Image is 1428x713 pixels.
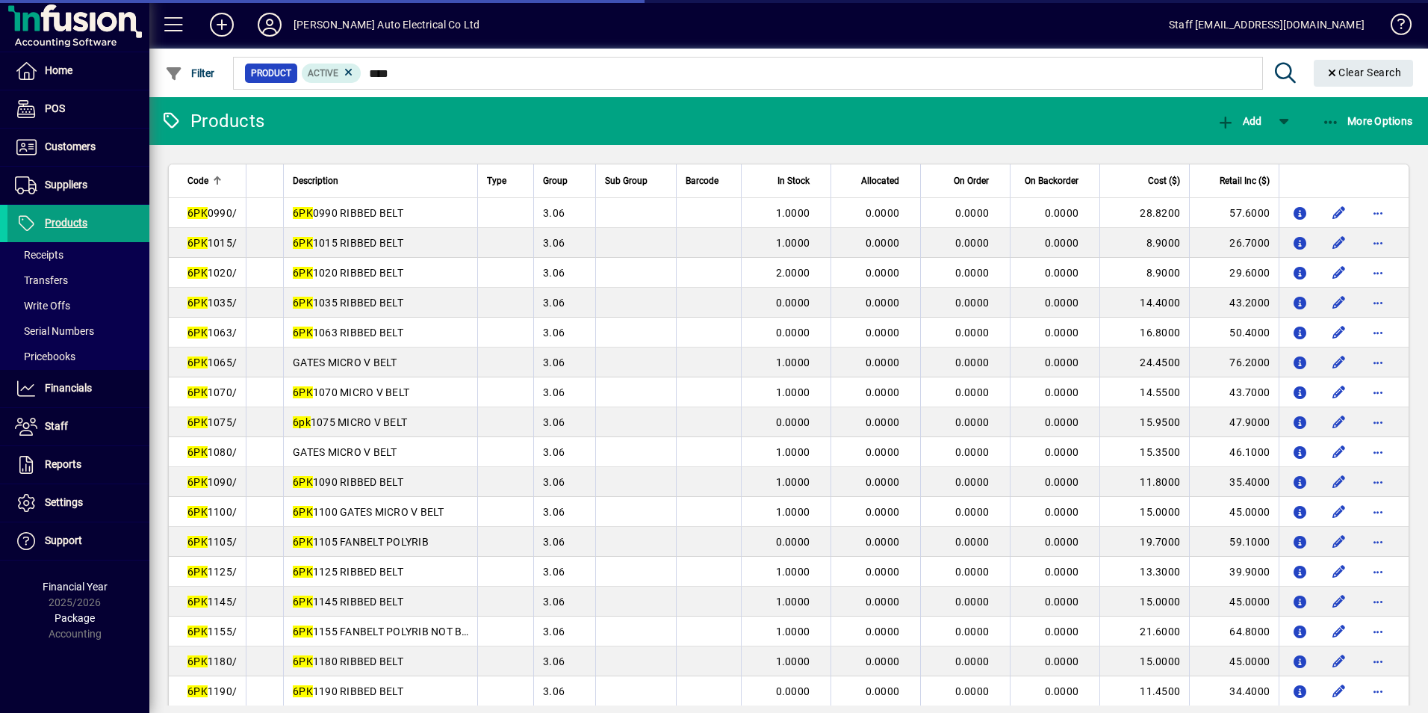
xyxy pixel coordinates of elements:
button: Edit [1327,590,1351,614]
span: 1105/ [187,536,237,548]
span: 3.06 [543,297,565,309]
span: 1020/ [187,267,237,279]
span: Financial Year [43,581,108,593]
td: 11.8000 [1099,467,1189,497]
td: 76.2000 [1189,348,1279,377]
div: Group [543,173,586,189]
button: More options [1366,380,1390,404]
div: [PERSON_NAME] Auto Electrical Co Ltd [294,13,479,37]
span: 0.0000 [1045,536,1079,548]
button: More options [1366,351,1390,374]
button: Edit [1327,351,1351,374]
button: Edit [1327,530,1351,554]
span: 0.0000 [1045,566,1079,578]
span: 0.0000 [776,685,810,697]
td: 47.9000 [1189,407,1279,437]
a: Settings [7,484,149,522]
em: 6PK [187,476,208,488]
a: Serial Numbers [7,318,149,344]
em: 6PK [187,416,208,428]
mat-chip: Activation Status: Active [302,64,361,83]
td: 34.4000 [1189,676,1279,706]
span: 1.0000 [776,207,810,219]
span: 0.0000 [866,626,900,638]
span: Settings [45,496,83,508]
span: 0.0000 [1045,327,1079,339]
td: 43.2000 [1189,288,1279,318]
span: 0.0000 [955,416,990,428]
span: 0.0000 [1045,356,1079,368]
td: 19.7000 [1099,527,1189,557]
button: Edit [1327,560,1351,584]
em: 6PK [293,506,313,518]
span: 0.0000 [955,327,990,339]
em: 6PK [187,655,208,667]
button: Edit [1327,380,1351,404]
button: More Options [1318,108,1417,135]
span: 3.06 [543,267,565,279]
span: Add [1217,115,1261,127]
button: Add [1213,108,1265,135]
span: 0.0000 [866,506,900,518]
td: 15.3500 [1099,437,1189,467]
span: Support [45,534,82,546]
span: Package [55,612,95,624]
em: 6PK [187,446,208,458]
button: Edit [1327,321,1351,345]
a: Customers [7,129,149,166]
button: More options [1366,470,1390,494]
em: 6PK [293,267,313,279]
span: POS [45,102,65,114]
span: 0.0000 [866,237,900,249]
a: Pricebooks [7,344,149,369]
em: 6PK [187,596,208,608]
span: 3.06 [543,506,565,518]
em: 6PK [293,655,313,667]
span: 0.0000 [866,386,900,398]
span: 3.06 [543,536,565,548]
span: 3.06 [543,327,565,339]
em: 6PK [187,506,208,518]
span: 2.0000 [776,267,810,279]
span: 0.0000 [866,655,900,667]
td: 24.4500 [1099,348,1189,377]
span: 3.06 [543,416,565,428]
em: 6PK [293,566,313,578]
button: More options [1366,590,1390,614]
span: 0.0000 [955,626,990,638]
span: 3.06 [543,685,565,697]
span: 0990/ [187,207,237,219]
td: 45.0000 [1189,646,1279,676]
span: 0.0000 [1045,626,1079,638]
button: More options [1366,321,1390,345]
span: 1063/ [187,327,237,339]
span: 1.0000 [776,237,810,249]
span: 0.0000 [955,655,990,667]
span: 1015 RIBBED BELT [293,237,403,249]
div: Products [161,109,264,133]
button: Profile [246,11,294,38]
span: Customers [45,141,96,152]
span: 1145/ [187,596,237,608]
span: 1075 MICRO V BELT [293,416,407,428]
span: 1180/ [187,655,237,667]
em: 6PK [293,476,313,488]
span: 0.0000 [955,476,990,488]
span: 1063 RIBBED BELT [293,327,403,339]
span: On Order [954,173,989,189]
td: 15.0000 [1099,497,1189,527]
span: 0.0000 [866,566,900,578]
td: 50.4000 [1189,318,1279,348]
span: 1145 RIBBED BELT [293,596,403,608]
span: 0.0000 [1045,207,1079,219]
span: 0.0000 [955,446,990,458]
em: 6PK [187,386,208,398]
span: 0.0000 [1045,297,1079,309]
em: 6PK [187,297,208,309]
span: 0.0000 [866,476,900,488]
span: 0.0000 [866,536,900,548]
span: 0.0000 [1045,596,1079,608]
em: 6PK [293,327,313,339]
span: 0.0000 [866,416,900,428]
span: Write Offs [15,300,70,312]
